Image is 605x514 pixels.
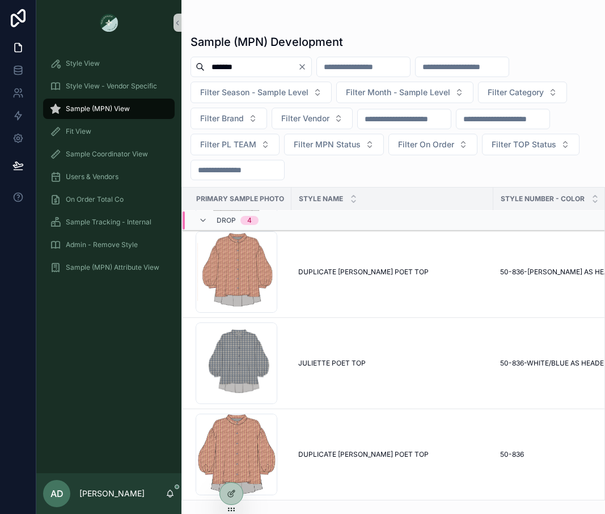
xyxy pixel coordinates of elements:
a: Sample Coordinator View [43,144,175,164]
a: JULIETTE POET TOP [298,359,486,368]
a: Style View [43,53,175,74]
button: Select Button [191,82,332,103]
span: On Order Total Co [66,195,124,204]
span: AD [50,487,64,500]
span: Filter PL TEAM [200,139,256,150]
span: Style View [66,59,100,68]
span: DUPLICATE [PERSON_NAME] POET TOP [298,267,429,277]
button: Clear [298,62,311,71]
a: Fit View [43,121,175,142]
a: Sample (MPN) View [43,99,175,119]
a: DUPLICATE [PERSON_NAME] POET TOP [298,450,486,459]
button: Select Button [388,134,477,155]
span: Admin - Remove Style [66,240,138,249]
button: Select Button [191,108,267,129]
span: Fit View [66,127,91,136]
button: Select Button [482,134,579,155]
div: scrollable content [36,45,181,292]
span: Sample (MPN) Attribute View [66,263,159,272]
img: App logo [100,14,118,32]
a: DUPLICATE [PERSON_NAME] POET TOP [298,267,486,277]
a: Admin - Remove Style [43,235,175,255]
span: Filter Vendor [281,113,329,124]
button: Select Button [284,134,384,155]
span: Style Number - Color [501,194,585,203]
span: Style Name [299,194,343,203]
span: JULIETTE POET TOP [298,359,366,368]
button: Select Button [478,82,567,103]
span: Filter TOP Status [492,139,556,150]
a: Sample Tracking - Internal [43,212,175,232]
span: Filter On Order [398,139,454,150]
span: Filter Category [488,87,544,98]
span: Filter MPN Status [294,139,361,150]
span: Filter Brand [200,113,244,124]
button: Select Button [272,108,353,129]
button: Select Button [191,134,280,155]
span: Primary Sample Photo [196,194,284,203]
h1: Sample (MPN) Development [191,34,343,50]
a: Style View - Vendor Specific [43,76,175,96]
span: 50-836 [500,450,524,459]
span: Filter Month - Sample Level [346,87,450,98]
a: On Order Total Co [43,189,175,210]
span: Sample (MPN) View [66,104,130,113]
a: Sample (MPN) Attribute View [43,257,175,278]
div: 4 [247,216,252,225]
p: [PERSON_NAME] [79,488,145,499]
span: Sample Tracking - Internal [66,218,151,227]
span: Users & Vendors [66,172,119,181]
button: Select Button [336,82,473,103]
span: Style View - Vendor Specific [66,82,157,91]
span: Drop [217,216,236,225]
span: DUPLICATE [PERSON_NAME] POET TOP [298,450,429,459]
a: Users & Vendors [43,167,175,187]
span: Sample Coordinator View [66,150,148,159]
span: Filter Season - Sample Level [200,87,308,98]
